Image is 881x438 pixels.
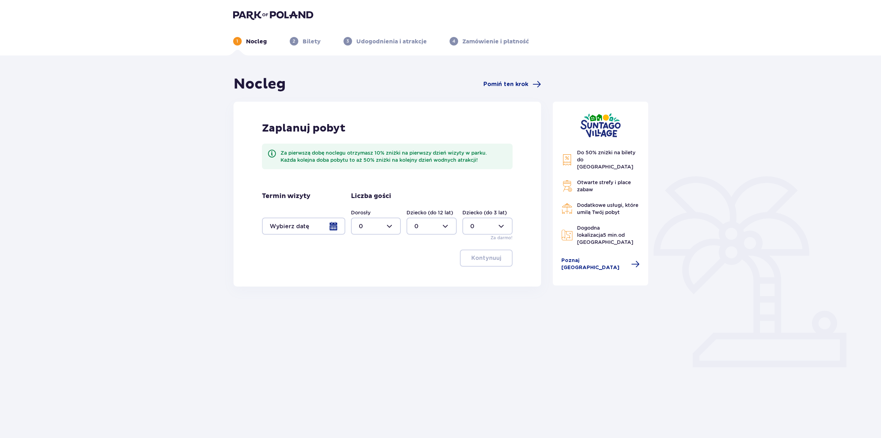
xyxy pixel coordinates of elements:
[561,203,573,214] img: Restaurant Icon
[561,257,627,271] span: Poznaj [GEOGRAPHIC_DATA]
[346,38,349,44] p: 3
[452,38,455,44] p: 4
[577,225,633,245] span: Dogodna lokalizacja od [GEOGRAPHIC_DATA]
[603,232,618,238] span: 5 min.
[462,209,507,216] label: Dziecko (do 3 lat)
[561,257,640,271] a: Poznaj [GEOGRAPHIC_DATA]
[407,209,453,216] label: Dziecko (do 12 lat)
[462,38,529,46] p: Zamówienie i płatność
[234,75,286,93] h1: Nocleg
[303,38,321,46] p: Bilety
[561,229,573,241] img: Map Icon
[577,180,631,192] span: Otwarte strefy i place zabaw
[471,254,501,262] p: Kontynuuj
[236,38,238,44] p: 1
[561,180,573,192] img: Grill Icon
[561,154,573,166] img: Discount Icon
[356,38,427,46] p: Udogodnienia i atrakcje
[580,113,621,138] img: Suntago Village
[491,235,513,241] p: Za darmo!
[233,10,313,20] img: Park of Poland logo
[351,209,371,216] label: Dorosły
[280,149,507,164] div: Za pierwszą dobę noclegu otrzymasz 10% zniżki na pierwszy dzień wizyty w parku. Każda kolejna dob...
[262,192,310,201] p: Termin wizyty
[262,122,346,135] p: Zaplanuj pobyt
[246,38,267,46] p: Nocleg
[483,80,528,88] span: Pomiń ten krok
[577,150,635,170] span: Do 50% zniżki na bilety do [GEOGRAPHIC_DATA]
[460,250,513,267] button: Kontynuuj
[351,192,391,201] p: Liczba gości
[293,38,295,44] p: 2
[483,80,541,89] a: Pomiń ten krok
[577,202,638,215] span: Dodatkowe usługi, które umilą Twój pobyt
